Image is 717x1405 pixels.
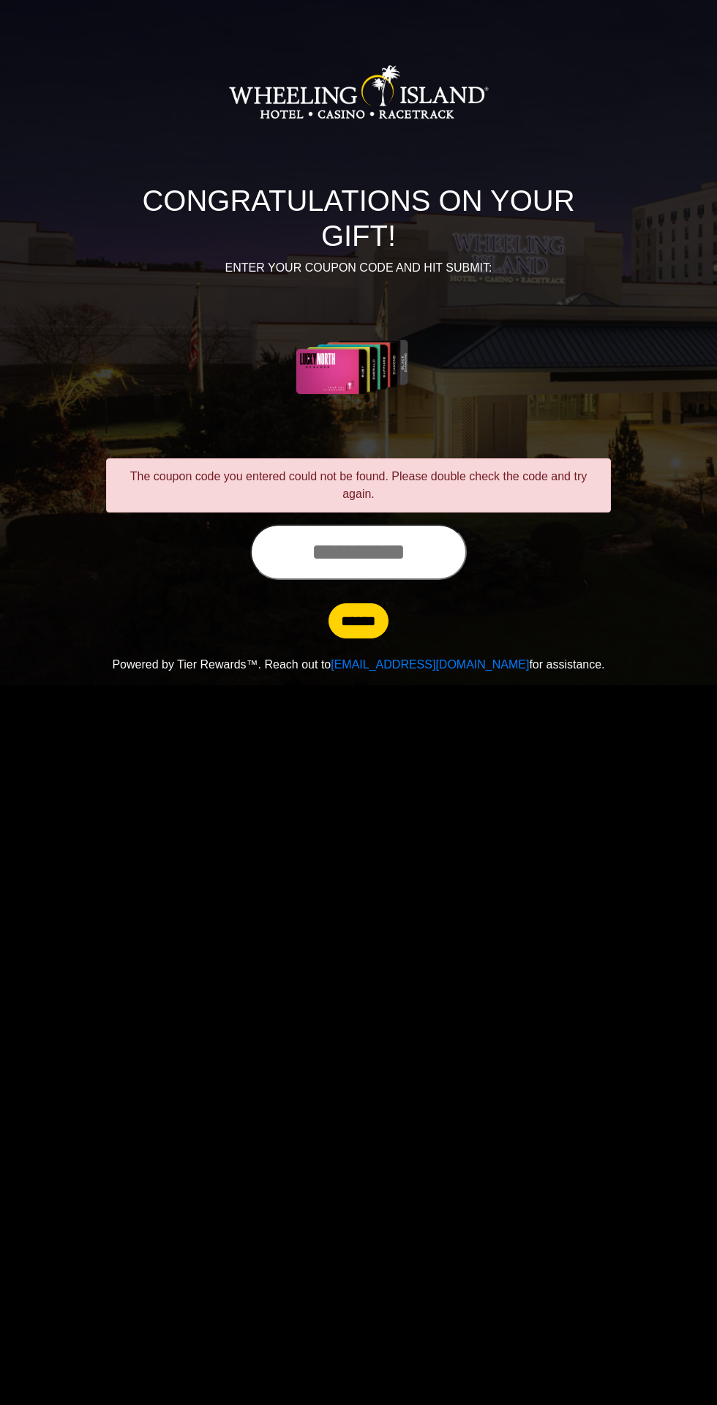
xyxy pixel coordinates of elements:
[106,259,611,277] p: ENTER YOUR COUPON CODE AND HIT SUBMIT:
[112,658,604,671] span: Powered by Tier Rewards™. Reach out to for assistance.
[331,658,529,671] a: [EMAIL_ADDRESS][DOMAIN_NAME]
[261,294,457,441] img: Center Image
[106,183,611,253] h1: CONGRATULATIONS ON YOUR GIFT!
[228,19,489,165] img: Logo
[106,458,611,513] div: The coupon code you entered could not be found. Please double check the code and try again.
